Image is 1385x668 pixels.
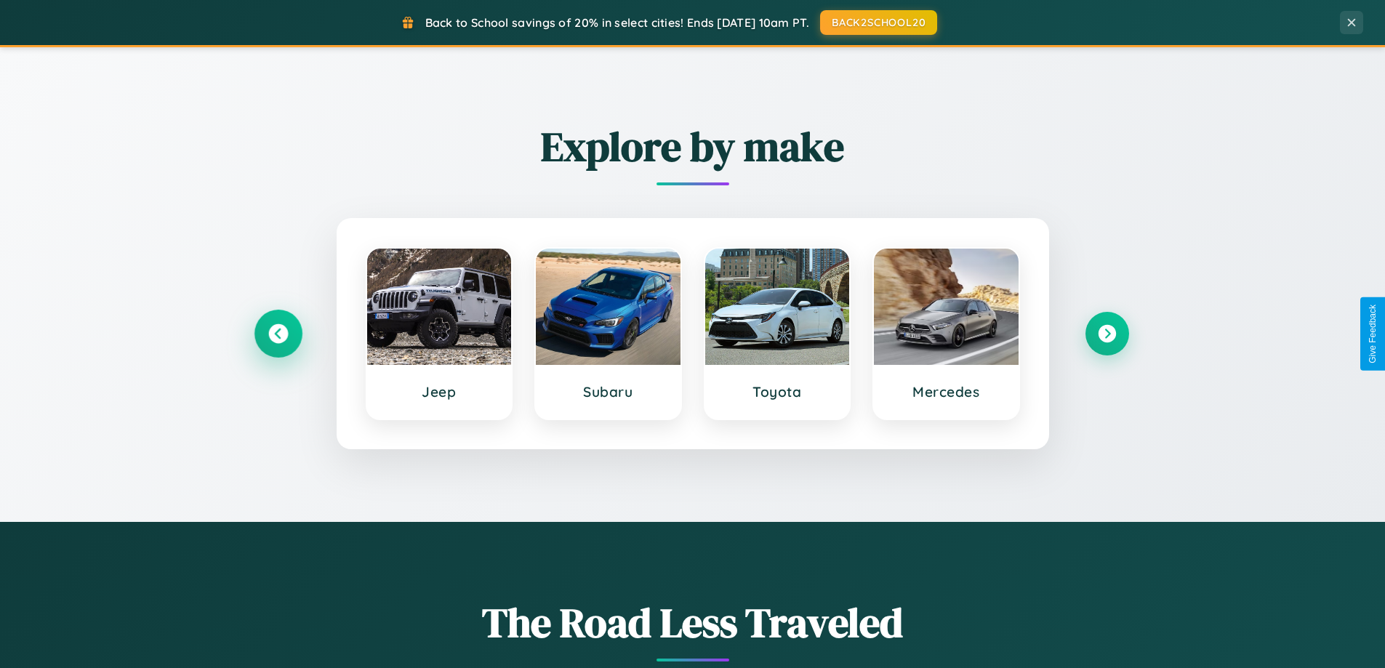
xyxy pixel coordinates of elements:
[382,383,497,401] h3: Jeep
[820,10,937,35] button: BACK2SCHOOL20
[720,383,835,401] h3: Toyota
[257,595,1129,651] h1: The Road Less Traveled
[888,383,1004,401] h3: Mercedes
[425,15,809,30] span: Back to School savings of 20% in select cities! Ends [DATE] 10am PT.
[550,383,666,401] h3: Subaru
[257,118,1129,174] h2: Explore by make
[1368,305,1378,363] div: Give Feedback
